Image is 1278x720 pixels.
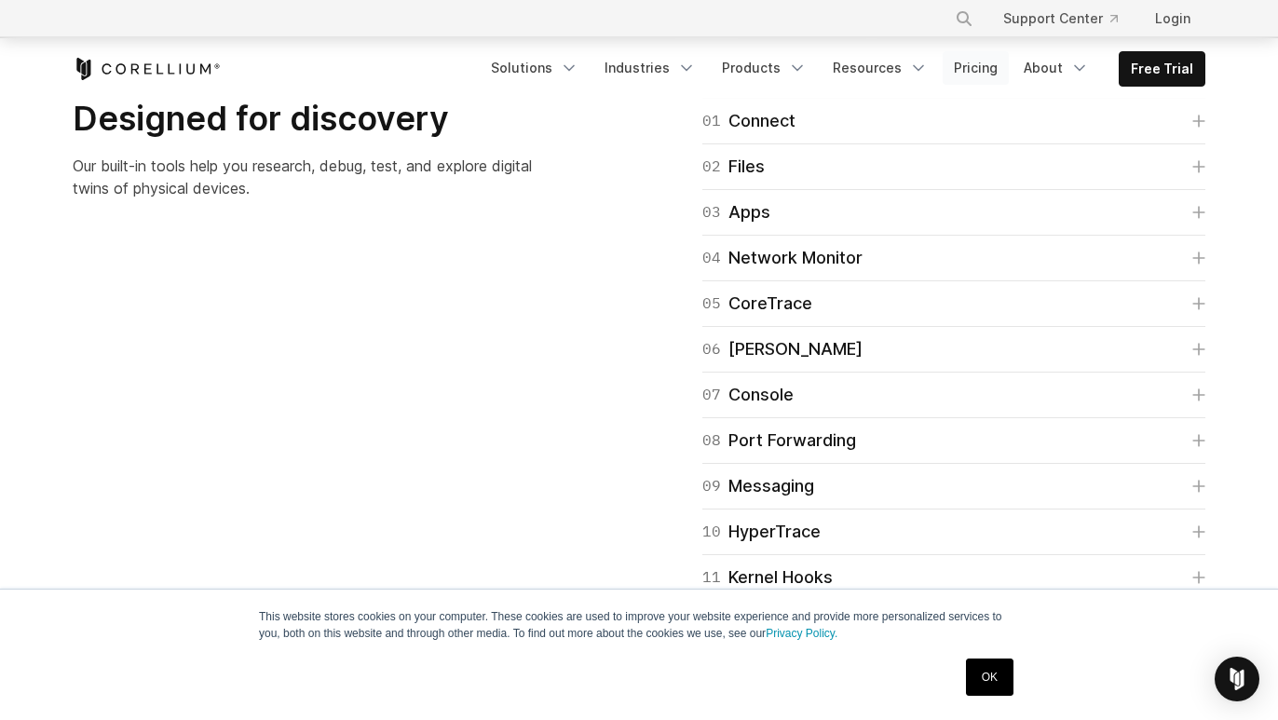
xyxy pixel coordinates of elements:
[702,382,794,408] div: Console
[702,564,721,591] span: 11
[988,2,1133,35] a: Support Center
[702,199,721,225] span: 03
[702,154,1205,180] a: 02Files
[480,51,590,85] a: Solutions
[702,154,721,180] span: 02
[702,108,795,134] div: Connect
[1215,657,1259,701] div: Open Intercom Messenger
[711,51,818,85] a: Products
[1140,2,1205,35] a: Login
[702,428,856,454] div: Port Forwarding
[966,659,1013,696] a: OK
[702,519,721,545] span: 10
[259,608,1019,642] p: This website stores cookies on your computer. These cookies are used to improve your website expe...
[702,564,833,591] div: Kernel Hooks
[766,627,837,640] a: Privacy Policy.
[702,564,1205,591] a: 11Kernel Hooks
[73,155,550,199] p: Our built-in tools help you research, debug, test, and explore digital twins of physical devices.
[702,245,863,271] div: Network Monitor
[702,428,721,454] span: 08
[702,519,821,545] div: HyperTrace
[702,108,721,134] span: 01
[822,51,939,85] a: Resources
[947,2,981,35] button: Search
[73,98,550,140] h2: Designed for discovery
[702,382,721,408] span: 07
[702,291,1205,317] a: 05CoreTrace
[480,51,1205,87] div: Navigation Menu
[702,473,814,499] div: Messaging
[932,2,1205,35] div: Navigation Menu
[702,245,1205,271] a: 04Network Monitor
[593,51,707,85] a: Industries
[702,519,1205,545] a: 10HyperTrace
[73,58,221,80] a: Corellium Home
[702,291,812,317] div: CoreTrace
[702,336,863,362] div: [PERSON_NAME]
[702,154,765,180] div: Files
[702,382,1205,408] a: 07Console
[702,199,770,225] div: Apps
[702,428,1205,454] a: 08Port Forwarding
[702,245,721,271] span: 04
[1013,51,1100,85] a: About
[1120,52,1204,86] a: Free Trial
[702,336,721,362] span: 06
[943,51,1009,85] a: Pricing
[702,291,721,317] span: 05
[702,473,1205,499] a: 09Messaging
[702,108,1205,134] a: 01Connect
[702,473,721,499] span: 09
[702,336,1205,362] a: 06[PERSON_NAME]
[702,199,1205,225] a: 03Apps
